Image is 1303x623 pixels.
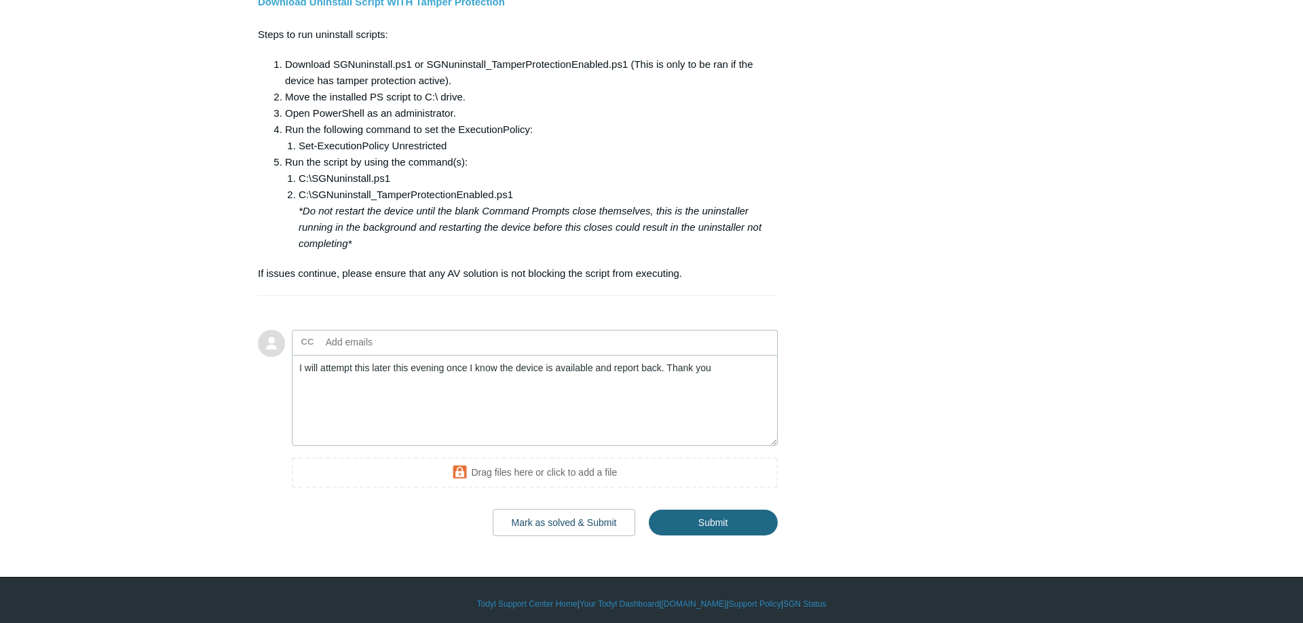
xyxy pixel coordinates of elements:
[292,355,778,447] textarea: Add your reply
[301,332,314,352] label: CC
[783,598,826,610] a: SGN Status
[299,187,764,252] li: C:\SGNuninstall_TamperProtectionEnabled.ps1
[320,332,466,352] input: Add emails
[285,105,764,121] li: Open PowerShell as an administrator.
[285,89,764,105] li: Move the installed PS script to C:\ drive.
[285,154,764,252] li: Run the script by using the command(s):
[580,598,659,610] a: Your Todyl Dashboard
[285,121,764,154] li: Run the following command to set the ExecutionPolicy:
[299,205,761,249] i: *Do not restart the device until the blank Command Prompts close themselves, this is the uninstal...
[661,598,726,610] a: [DOMAIN_NAME]
[258,598,1045,610] div: | | | |
[493,509,636,536] button: Mark as solved & Submit
[729,598,781,610] a: Support Policy
[299,138,764,154] li: Set-ExecutionPolicy Unrestricted
[477,598,578,610] a: Todyl Support Center Home
[299,170,764,187] li: C:\SGNuninstall.ps1
[649,510,778,535] input: Submit
[285,56,764,89] li: Download SGNuninstall.ps1 or SGNuninstall_TamperProtectionEnabled.ps1 (This is only to be ran if ...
